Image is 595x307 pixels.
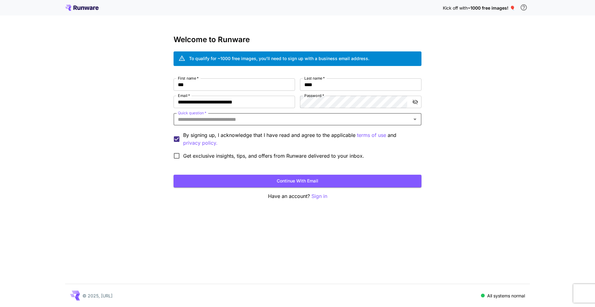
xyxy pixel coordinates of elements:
span: Kick off with [443,5,468,11]
label: Last name [304,76,325,81]
label: Quick question [178,110,206,116]
h3: Welcome to Runware [174,35,421,44]
button: By signing up, I acknowledge that I have read and agree to the applicable terms of use and [183,139,218,147]
div: To qualify for ~1000 free images, you’ll need to sign up with a business email address. [189,55,369,62]
button: In order to qualify for free credit, you need to sign up with a business email address and click ... [518,1,530,14]
button: toggle password visibility [410,96,421,107]
button: Sign in [311,192,327,200]
span: ~1000 free images! 🎈 [468,5,515,11]
label: First name [178,76,199,81]
p: privacy policy. [183,139,218,147]
label: Email [178,93,190,98]
p: Have an account? [174,192,421,200]
span: Get exclusive insights, tips, and offers from Runware delivered to your inbox. [183,152,364,160]
button: By signing up, I acknowledge that I have read and agree to the applicable and privacy policy. [357,131,386,139]
p: By signing up, I acknowledge that I have read and agree to the applicable and [183,131,416,147]
button: Continue with email [174,175,421,187]
button: Open [411,115,419,124]
label: Password [304,93,324,98]
p: terms of use [357,131,386,139]
p: All systems normal [487,292,525,299]
p: © 2025, [URL] [82,292,112,299]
